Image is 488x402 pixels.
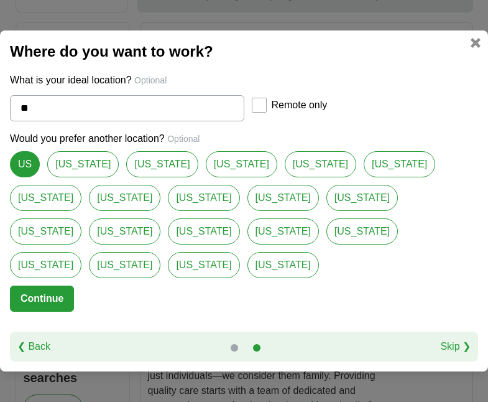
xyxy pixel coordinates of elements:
a: [US_STATE] [247,185,319,211]
a: [US_STATE] [89,218,160,245]
p: Would you prefer another location? [10,131,478,146]
p: What is your ideal location? [10,73,478,88]
a: [US_STATE] [126,151,198,177]
span: Optional [134,75,167,85]
a: US [10,151,40,177]
a: [US_STATE] [326,185,398,211]
a: Skip ❯ [440,339,471,354]
a: [US_STATE] [89,252,160,278]
a: [US_STATE] [168,185,239,211]
label: Remote only [272,98,328,113]
a: [US_STATE] [89,185,160,211]
a: [US_STATE] [285,151,356,177]
a: [US_STATE] [247,218,319,245]
a: [US_STATE] [247,252,319,278]
a: [US_STATE] [47,151,119,177]
a: [US_STATE] [168,252,239,278]
a: [US_STATE] [10,218,81,245]
a: [US_STATE] [326,218,398,245]
button: Continue [10,286,74,312]
h2: Where do you want to work? [10,40,478,63]
a: ❮ Back [17,339,50,354]
a: [US_STATE] [10,185,81,211]
a: [US_STATE] [364,151,435,177]
a: [US_STATE] [206,151,277,177]
a: [US_STATE] [168,218,239,245]
span: Optional [167,134,200,144]
a: [US_STATE] [10,252,81,278]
